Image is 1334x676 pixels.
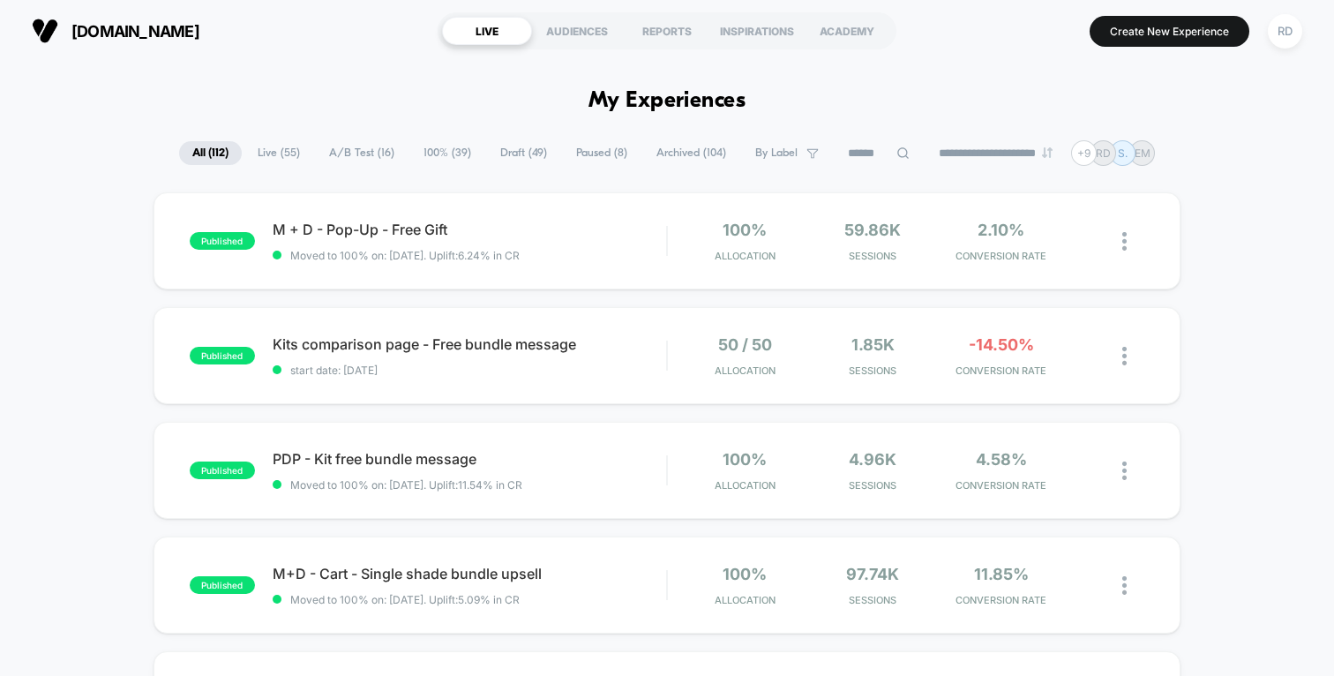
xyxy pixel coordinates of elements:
div: REPORTS [622,17,712,45]
button: RD [1263,13,1308,49]
p: EM [1135,146,1150,160]
span: Allocation [715,594,776,606]
p: RD [1096,146,1111,160]
span: [DOMAIN_NAME] [71,22,199,41]
p: S. [1118,146,1128,160]
span: Draft ( 49 ) [487,141,560,165]
span: All ( 112 ) [179,141,242,165]
button: Create New Experience [1090,16,1249,47]
img: close [1122,576,1127,595]
span: 4.58% [976,450,1027,469]
span: M + D - Pop-Up - Free Gift [273,221,666,238]
span: Moved to 100% on: [DATE] . Uplift: 11.54% in CR [290,478,522,492]
h1: My Experiences [588,88,746,114]
div: INSPIRATIONS [712,17,802,45]
div: RD [1268,14,1302,49]
img: close [1122,347,1127,365]
span: PDP - Kit free bundle message [273,450,666,468]
span: Allocation [715,479,776,492]
button: [DOMAIN_NAME] [26,17,205,45]
div: + 9 [1071,140,1097,166]
span: CONVERSION RATE [941,250,1060,262]
span: published [190,576,255,594]
span: Paused ( 8 ) [563,141,641,165]
span: A/B Test ( 16 ) [316,141,408,165]
span: 100% [723,565,767,583]
span: 97.74k [846,565,899,583]
span: Sessions [813,479,933,492]
span: M+D - Cart - Single shade bundle upsell [273,565,666,582]
img: close [1122,232,1127,251]
span: 59.86k [844,221,901,239]
span: start date: [DATE] [273,364,666,377]
span: Kits comparison page - Free bundle message [273,335,666,353]
span: 100% [723,221,767,239]
span: 2.10% [978,221,1024,239]
span: published [190,347,255,364]
span: By Label [755,146,798,160]
span: 4.96k [849,450,896,469]
span: published [190,462,255,479]
span: 11.85% [974,565,1029,583]
span: CONVERSION RATE [941,364,1060,377]
span: Allocation [715,250,776,262]
span: Allocation [715,364,776,377]
span: Moved to 100% on: [DATE] . Uplift: 5.09% in CR [290,593,520,606]
span: 1.85k [851,335,895,354]
span: Sessions [813,250,933,262]
span: 100% ( 39 ) [410,141,484,165]
img: Visually logo [32,18,58,44]
div: ACADEMY [802,17,892,45]
span: 100% [723,450,767,469]
div: AUDIENCES [532,17,622,45]
span: Sessions [813,364,933,377]
span: published [190,232,255,250]
span: 50 / 50 [718,335,772,354]
span: CONVERSION RATE [941,594,1060,606]
span: Archived ( 104 ) [643,141,739,165]
div: LIVE [442,17,532,45]
img: end [1042,147,1053,158]
span: Live ( 55 ) [244,141,313,165]
span: Sessions [813,594,933,606]
span: -14.50% [969,335,1034,354]
img: close [1122,462,1127,480]
span: CONVERSION RATE [941,479,1060,492]
span: Moved to 100% on: [DATE] . Uplift: 6.24% in CR [290,249,520,262]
